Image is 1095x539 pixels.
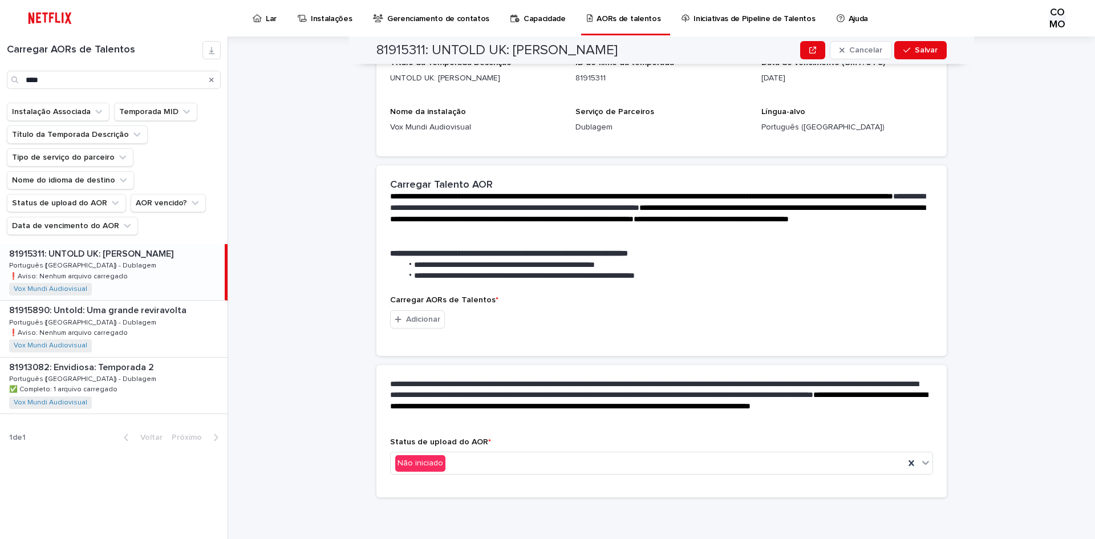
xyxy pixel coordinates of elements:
[7,194,126,212] button: Status de upload do AOR
[14,286,87,293] font: Vox Mundi Audiovisual
[376,43,618,57] font: 81915311: UNTOLD UK: [PERSON_NAME]
[849,15,868,23] font: Ajuda
[575,108,654,116] font: Serviço de Parceiros
[9,363,154,372] font: 81913082: Envidiosa: Temporada 2
[387,15,489,23] font: Gerenciamento de contatos
[761,74,785,82] font: [DATE]
[14,285,87,293] a: Vox Mundi Audiovisual
[7,71,221,89] input: Procurar
[13,433,22,441] font: de
[398,459,443,467] font: Não iniciado
[7,44,135,55] font: Carregar AORs de Talentos
[390,74,500,82] font: UNTOLD UK: [PERSON_NAME]
[23,7,77,30] img: ifQbXi3ZQGMSEF7WDB7W
[266,15,277,23] font: Lar
[7,217,138,235] button: Data de vencimento do AOR
[693,15,815,23] font: Iniciativas de Pipeline de Talentos
[7,103,109,121] button: Instalação Associada
[9,376,156,383] font: Português ([GEOGRAPHIC_DATA]) - Dublagem
[390,310,445,329] button: Adicionar
[115,432,167,443] button: Voltar
[830,41,892,59] button: Cancelar
[390,296,496,304] font: Carregar AORs de Talentos
[9,273,128,280] font: ❗️Aviso: Nenhum arquivo carregado
[140,433,163,441] font: Voltar
[114,103,197,121] button: Temporada MID
[894,41,947,59] button: Salvar
[14,342,87,350] a: Vox Mundi Audiovisual
[761,123,885,131] font: Português ([GEOGRAPHIC_DATA])
[9,319,156,326] font: Português ([GEOGRAPHIC_DATA]) - Dublagem
[7,125,148,144] button: Título da Temporada Descrição
[575,74,606,82] font: 81915311
[761,59,885,67] font: Data de vencimento (GMT/UTC)
[390,108,466,116] font: Nome da instalação
[9,262,156,269] font: Português ([GEOGRAPHIC_DATA]) - Dublagem
[9,249,173,258] font: 81915311: UNTOLD UK: [PERSON_NAME]
[524,15,566,23] font: Capacidade
[22,433,26,441] font: 1
[9,330,128,337] font: ❗️Aviso: Nenhum arquivo carregado
[131,194,206,212] button: AOR vencido?
[761,108,805,116] font: Língua-alvo
[14,399,87,407] a: Vox Mundi Audiovisual
[7,148,133,167] button: Tipo de serviço do parceiro
[1049,7,1065,30] font: COMO
[597,15,660,23] font: AORs de talentos
[390,438,488,446] font: Status de upload do AOR
[9,433,13,441] font: 1
[575,123,613,131] font: Dublagem
[575,59,674,67] font: ID do filme da temporada
[406,315,440,323] font: Adicionar
[390,59,512,67] font: Título da Temporada Descrição
[390,123,471,131] font: Vox Mundi Audiovisual
[915,46,938,54] font: Salvar
[7,171,134,189] button: Nome do idioma de destino
[172,433,202,441] font: Próximo
[9,386,117,393] font: ✅ Completo: 1 arquivo carregado
[9,306,186,315] font: 81915890: Untold: Uma grande reviravolta
[14,342,87,349] font: Vox Mundi Audiovisual
[311,15,352,23] font: Instalações
[390,180,493,190] font: Carregar Talento AOR
[14,399,87,406] font: Vox Mundi Audiovisual
[849,46,882,54] font: Cancelar
[167,432,228,443] button: Próximo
